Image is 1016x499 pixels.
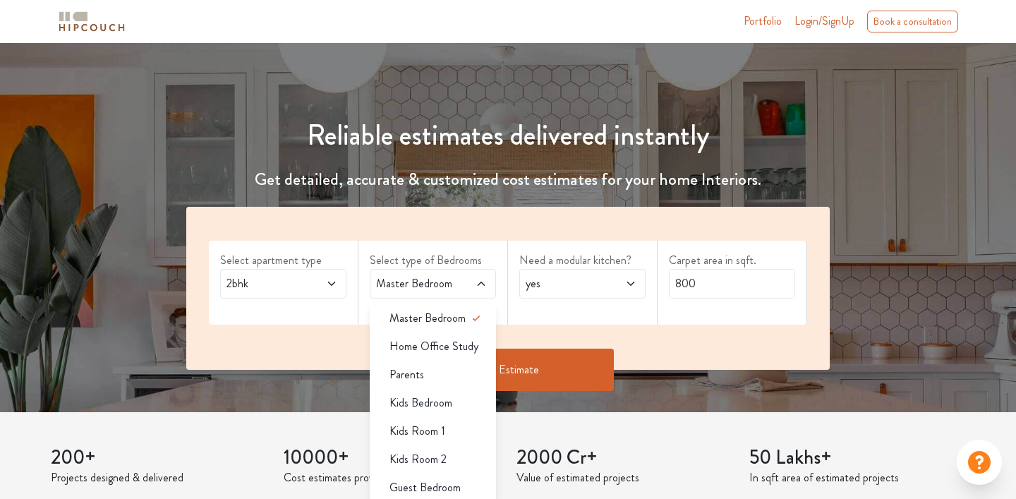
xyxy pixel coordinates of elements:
[51,469,267,486] p: Projects designed & delivered
[56,9,127,34] img: logo-horizontal.svg
[402,349,614,391] button: Get Estimate
[178,169,838,190] h4: Get detailed, accurate & customized cost estimates for your home Interiors.
[284,446,500,470] h3: 10000+
[516,446,732,470] h3: 2000 Cr+
[220,252,346,269] label: Select apartment type
[389,338,478,355] span: Home Office Study
[744,13,782,30] a: Portfolio
[389,366,424,383] span: Parents
[284,469,500,486] p: Cost estimates provided
[224,275,309,292] span: 2bhk
[669,252,795,269] label: Carpet area in sqft.
[749,446,965,470] h3: 50 Lakhs+
[389,479,461,496] span: Guest Bedroom
[867,11,958,32] div: Book a consultation
[749,469,965,486] p: In sqft area of estimated projects
[389,423,445,440] span: Kids Room 1
[370,252,496,269] label: Select type of Bedrooms
[373,275,459,292] span: Master Bedroom
[516,469,732,486] p: Value of estimated projects
[669,269,795,299] input: Enter area sqft
[51,446,267,470] h3: 200+
[389,451,447,468] span: Kids Room 2
[178,119,838,152] h1: Reliable estimates delivered instantly
[794,13,854,29] span: Login/SignUp
[523,275,608,292] span: yes
[519,252,646,269] label: Need a modular kitchen?
[389,395,452,411] span: Kids Bedroom
[389,310,466,327] span: Master Bedroom
[370,299,496,313] div: select 1 more room(s)
[56,6,127,37] span: logo-horizontal.svg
